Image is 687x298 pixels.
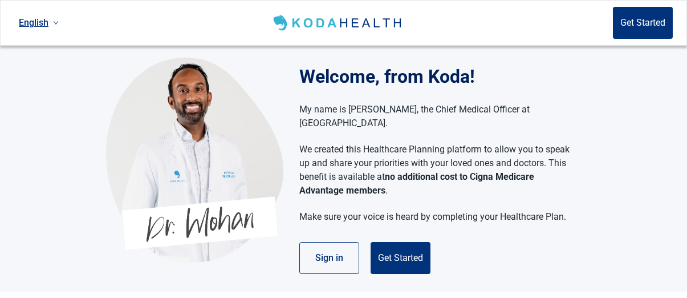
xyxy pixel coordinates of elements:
p: My name is [PERSON_NAME], the Chief Medical Officer at [GEOGRAPHIC_DATA]. [299,103,570,130]
button: Get Started [371,242,430,274]
strong: no additional cost to Cigna Medicare Advantage members [299,171,534,196]
div: Welcome, from Koda! [299,63,582,90]
img: Koda Health [106,57,283,263]
img: Koda Health [271,14,406,32]
p: Make sure your voice is heard by completing your Healthcare Plan. [299,210,570,224]
button: Sign in [299,242,359,274]
button: Get Started [613,7,673,39]
span: down [53,20,59,26]
p: We created this Healthcare Planning platform to allow you to speak up and share your priorities w... [299,143,570,198]
a: Current language: English [14,13,63,32]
